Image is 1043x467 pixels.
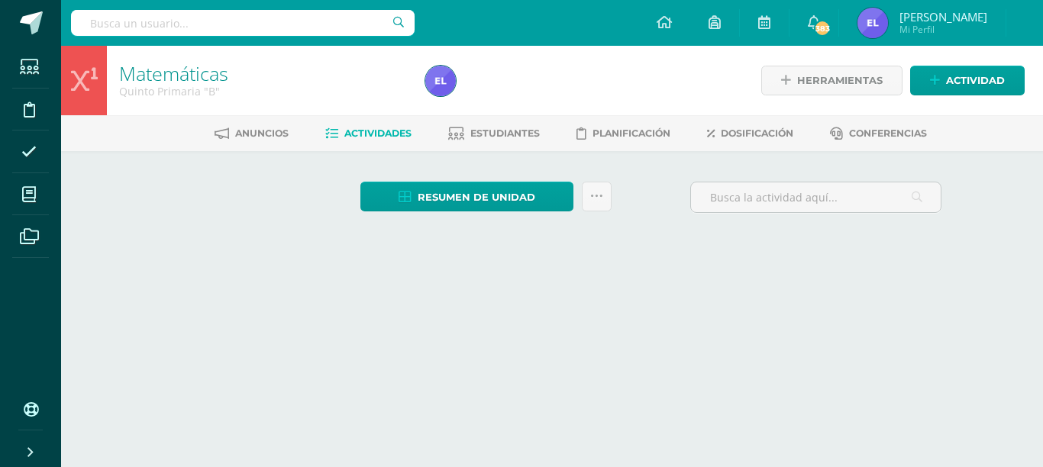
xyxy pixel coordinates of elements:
[448,121,540,146] a: Estudiantes
[325,121,412,146] a: Actividades
[899,9,987,24] span: [PERSON_NAME]
[576,121,670,146] a: Planificación
[71,10,415,36] input: Busca un usuario...
[899,23,987,36] span: Mi Perfil
[235,127,289,139] span: Anuncios
[830,121,927,146] a: Conferencias
[849,127,927,139] span: Conferencias
[946,66,1005,95] span: Actividad
[425,66,456,96] img: ef35b1a0aae168ecd22398b5b60057ec.png
[761,66,903,95] a: Herramientas
[119,63,407,84] h1: Matemáticas
[721,127,793,139] span: Dosificación
[797,66,883,95] span: Herramientas
[360,182,573,211] a: Resumen de unidad
[691,182,941,212] input: Busca la actividad aquí...
[593,127,670,139] span: Planificación
[418,183,535,211] span: Resumen de unidad
[344,127,412,139] span: Actividades
[707,121,793,146] a: Dosificación
[119,84,407,98] div: Quinto Primaria 'B'
[910,66,1025,95] a: Actividad
[119,60,228,86] a: Matemáticas
[814,20,831,37] span: 383
[215,121,289,146] a: Anuncios
[470,127,540,139] span: Estudiantes
[857,8,888,38] img: ef35b1a0aae168ecd22398b5b60057ec.png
